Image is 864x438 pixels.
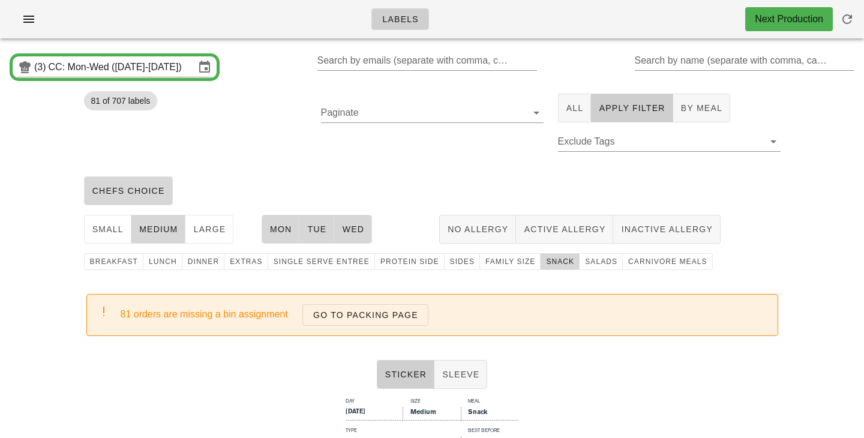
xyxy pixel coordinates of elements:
button: extras [224,253,268,270]
button: protein side [375,253,445,270]
span: Inactive Allergy [620,224,713,234]
span: lunch [148,257,177,266]
span: Wed [341,224,364,234]
div: Size [403,397,461,407]
span: protein side [380,257,439,266]
span: No Allergy [447,224,508,234]
button: Inactive Allergy [613,215,721,244]
a: Go to Packing Page [302,304,428,326]
button: Sides [445,253,480,270]
span: Salads [584,257,617,266]
span: extras [229,257,263,266]
button: single serve entree [268,253,375,270]
span: Sticker [385,370,427,379]
button: dinner [182,253,225,270]
span: 81 of 707 labels [91,91,151,110]
span: Sides [449,257,475,266]
span: Sleeve [442,370,479,379]
button: Sleeve [434,360,487,389]
span: Mon [269,224,292,234]
span: small [92,224,124,234]
button: small [84,215,131,244]
div: Meal [461,397,518,407]
span: Apply Filter [598,103,665,113]
button: Tue [299,215,334,244]
div: Best Before [461,427,518,437]
span: Go to Packing Page [313,310,418,320]
button: snack [541,253,580,270]
span: carnivore meals [628,257,707,266]
button: chefs choice [84,176,173,205]
span: Active Allergy [523,224,605,234]
button: lunch [143,253,182,270]
button: No Allergy [439,215,516,244]
button: Mon [262,215,300,244]
span: single serve entree [273,257,370,266]
button: breakfast [84,253,143,270]
span: breakfast [89,257,138,266]
button: All [558,94,592,122]
a: Labels [371,8,429,30]
span: dinner [187,257,220,266]
button: Apply Filter [591,94,673,122]
button: Wed [334,215,372,244]
span: Labels [382,14,419,24]
span: large [193,224,226,234]
button: carnivore meals [623,253,713,270]
button: Active Allergy [516,215,613,244]
div: Type [346,427,461,437]
button: large [185,215,233,244]
div: Medium [403,407,461,421]
div: Paginate [321,103,544,122]
span: All [566,103,584,113]
div: Exclude Tags [558,132,781,151]
button: Salads [580,253,623,270]
div: Next Production [755,12,823,26]
div: Day [346,397,403,407]
div: 81 orders are missing a bin assignment [121,304,768,326]
div: (3) [34,61,49,73]
span: chefs choice [92,186,165,196]
button: Sticker [377,360,435,389]
span: snack [545,257,574,266]
span: Tue [307,224,326,234]
div: Snack [461,407,518,421]
div: [DATE] [346,407,403,421]
span: medium [139,224,178,234]
span: family size [485,257,535,266]
button: medium [131,215,186,244]
button: By Meal [673,94,730,122]
span: By Meal [680,103,722,113]
button: family size [480,253,541,270]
